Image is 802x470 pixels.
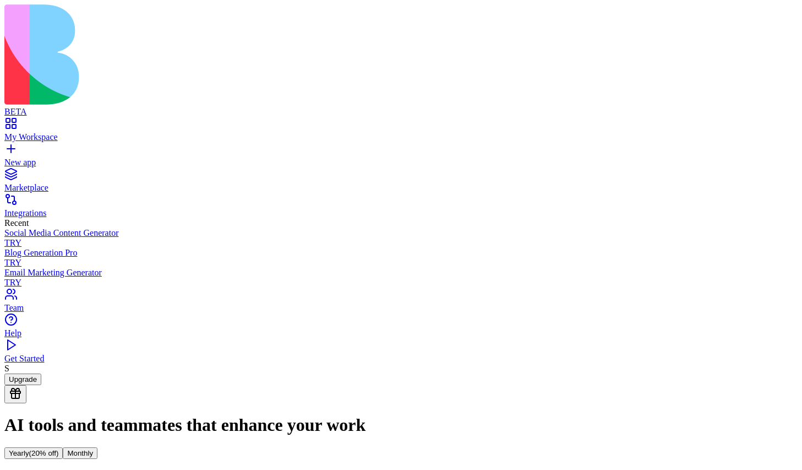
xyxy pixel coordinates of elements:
a: Marketplace [4,173,798,193]
div: TRY [4,278,798,288]
a: My Workspace [4,122,798,142]
button: Upgrade [4,374,41,385]
div: Marketplace [4,183,798,193]
div: New app [4,158,798,168]
img: logo [4,4,447,105]
div: Team [4,303,798,313]
span: (20% off) [29,449,59,457]
div: Integrations [4,208,798,218]
div: BETA [4,107,798,117]
div: My Workspace [4,132,798,142]
div: Social Media Content Generator [4,228,798,238]
a: Email Marketing GeneratorTRY [4,268,798,288]
button: Yearly [4,447,63,459]
a: Help [4,318,798,338]
a: Get Started [4,344,798,364]
a: Blog Generation ProTRY [4,248,798,268]
span: Recent [4,218,29,228]
div: Blog Generation Pro [4,248,798,258]
div: TRY [4,258,798,268]
div: TRY [4,238,798,248]
a: Upgrade [4,374,41,383]
span: S [4,364,9,373]
div: Help [4,328,798,338]
div: Get Started [4,354,798,364]
a: Social Media Content GeneratorTRY [4,228,798,248]
h1: AI tools and teammates that enhance your work [4,415,798,435]
div: Email Marketing Generator [4,268,798,278]
button: Monthly [63,447,97,459]
a: Team [4,293,798,313]
a: Integrations [4,198,798,218]
a: New app [4,148,798,168]
a: BETA [4,97,798,117]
